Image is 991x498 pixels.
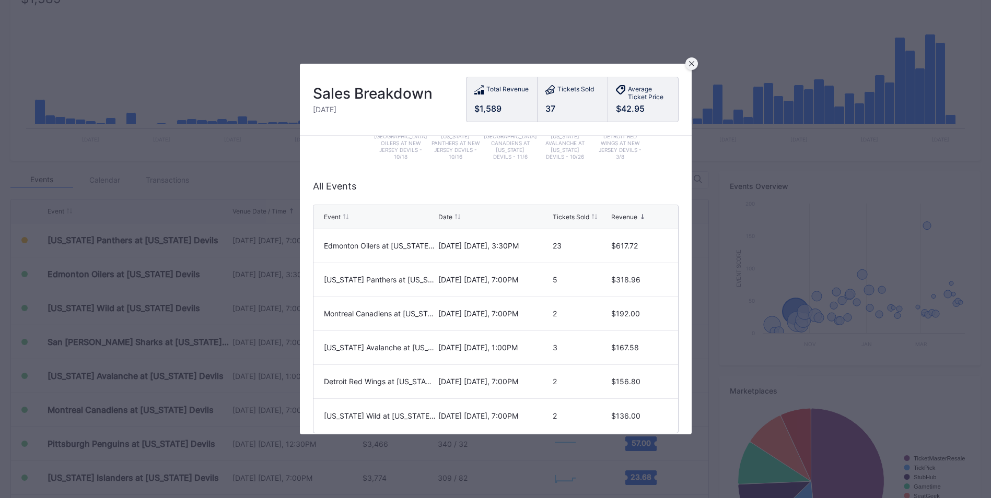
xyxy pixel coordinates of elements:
[483,133,537,160] text: [GEOGRAPHIC_DATA] Canadiens at [US_STATE] Devils - 11/6
[438,241,550,250] div: [DATE] [DATE], 3:30PM
[553,309,609,318] div: 2
[611,343,667,352] div: $167.58
[324,343,436,352] div: [US_STATE] Avalanche at [US_STATE] Devils
[438,309,550,318] div: [DATE] [DATE], 7:00PM
[598,133,641,160] text: Detroit Red Wings at New Jersey Devils - 3/8
[313,105,433,114] div: [DATE]
[324,275,436,284] div: [US_STATE] Panthers at [US_STATE] Devils
[438,275,550,284] div: [DATE] [DATE], 7:00PM
[545,103,600,114] div: 37
[486,85,529,96] div: Total Revenue
[611,411,667,420] div: $136.00
[611,241,667,250] div: $617.72
[553,213,589,221] div: Tickets Sold
[545,133,585,160] text: [US_STATE] Avalanche at [US_STATE] Devils - 10/26
[324,213,341,221] div: Event
[474,103,529,114] div: $1,589
[438,377,550,386] div: [DATE] [DATE], 7:00PM
[611,377,667,386] div: $156.80
[438,343,550,352] div: [DATE] [DATE], 1:00PM
[438,213,452,221] div: Date
[616,103,670,114] div: $42.95
[438,411,550,420] div: [DATE] [DATE], 7:00PM
[611,275,667,284] div: $318.96
[324,411,436,420] div: [US_STATE] Wild at [US_STATE] Devils
[553,343,609,352] div: 3
[313,85,433,102] div: Sales Breakdown
[611,213,637,221] div: Revenue
[611,309,667,318] div: $192.00
[374,133,427,160] text: [GEOGRAPHIC_DATA] Oilers at New Jersey Devils - 10/18
[553,377,609,386] div: 2
[553,411,609,420] div: 2
[324,377,436,386] div: Detroit Red Wings at [US_STATE] Devils
[324,309,436,318] div: Montreal Canadiens at [US_STATE] Devils
[324,241,436,250] div: Edmonton Oilers at [US_STATE] Devils
[628,85,670,101] div: Average Ticket Price
[313,181,679,192] div: All Events
[553,275,609,284] div: 5
[557,85,594,96] div: Tickets Sold
[431,133,480,160] text: [US_STATE] Panthers at New Jersey Devils - 10/16
[553,241,609,250] div: 23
